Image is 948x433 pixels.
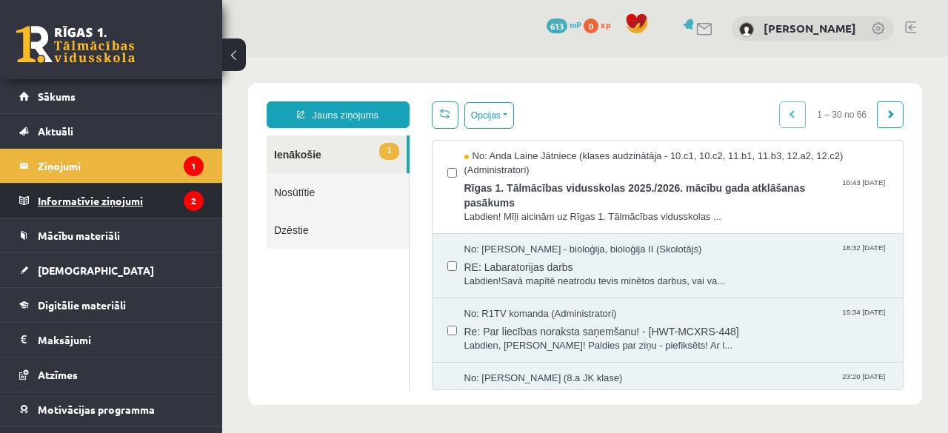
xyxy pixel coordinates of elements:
[38,368,78,381] span: Atzīmes
[547,19,581,30] a: 613 mP
[242,93,667,120] span: No: Anda Laine Jātniece (klases audzinātāja - 10.c1, 10.c2, 11.b1, 11.b3, 12.a2, 12.c2) (Administ...
[242,329,667,347] span: parbaudes darbs
[242,153,667,167] span: Labdien! Mīļi aicinām uz Rīgas 1. Tālmācības vidusskolas ...
[620,186,666,197] span: 18:32 [DATE]
[38,323,204,357] legend: Maksājumi
[620,250,666,261] span: 15:34 [DATE]
[242,218,667,232] span: Labdien!Savā mapītē neatrodu tevis minētos darbus, vai va...
[19,392,204,426] a: Motivācijas programma
[242,282,667,296] span: Labdien, [PERSON_NAME]! Paldies par ziņu - piefiksēts! Ar l...
[242,250,395,264] span: No: R1TV komanda (Administratori)
[184,156,204,176] i: 1
[16,26,135,63] a: Rīgas 1. Tālmācības vidusskola
[242,186,667,232] a: No: [PERSON_NAME] - bioloģija, bioloģija II (Skolotājs) 18:32 [DATE] RE: Labaratorijas darbs Labd...
[38,90,76,103] span: Sākums
[38,264,154,277] span: [DEMOGRAPHIC_DATA]
[601,19,610,30] span: xp
[19,79,204,113] a: Sākums
[19,114,204,148] a: Aktuāli
[19,218,204,252] a: Mācību materiāli
[44,116,187,154] a: Nosūtītie
[19,358,204,392] a: Atzīmes
[38,403,155,416] span: Motivācijas programma
[242,93,667,167] a: No: Anda Laine Jātniece (klases audzinātāja - 10.c1, 10.c2, 11.b1, 11.b3, 12.a2, 12.c2) (Administ...
[547,19,567,33] span: 613
[242,45,292,72] button: Opcijas
[19,323,204,357] a: Maksājumi
[38,149,204,183] legend: Ziņojumi
[764,21,856,36] a: [PERSON_NAME]
[584,19,618,30] a: 0 xp
[620,315,666,326] span: 23:20 [DATE]
[157,86,176,103] span: 1
[242,250,667,296] a: No: R1TV komanda (Administratori) 15:34 [DATE] Re: Par liecības noraksta saņemšanu! - [HWT-MCXRS-...
[620,120,666,131] span: 10:43 [DATE]
[19,149,204,183] a: Ziņojumi1
[242,315,401,329] span: No: [PERSON_NAME] (8.a JK klase)
[44,154,187,192] a: Dzēstie
[242,186,480,200] span: No: [PERSON_NAME] - bioloģija, bioloģija II (Skolotājs)
[242,199,667,218] span: RE: Labaratorijas darbs
[570,19,581,30] span: mP
[584,44,655,71] span: 1 – 30 no 66
[739,22,754,37] img: Linda Liepiņa
[19,253,204,287] a: [DEMOGRAPHIC_DATA]
[19,184,204,218] a: Informatīvie ziņojumi2
[19,288,204,322] a: Digitālie materiāli
[584,19,598,33] span: 0
[38,184,204,218] legend: Informatīvie ziņojumi
[38,124,73,138] span: Aktuāli
[242,315,667,360] a: No: [PERSON_NAME] (8.a JK klase) 23:20 [DATE] parbaudes darbs
[242,264,667,282] span: Re: Par liecības noraksta saņemšanu! - [HWT-MCXRS-448]
[38,298,126,312] span: Digitālie materiāli
[242,120,667,153] span: Rīgas 1. Tālmācības vidusskolas 2025./2026. mācību gada atklāšanas pasākums
[44,44,187,71] a: Jauns ziņojums
[38,229,120,242] span: Mācību materiāli
[184,191,204,211] i: 2
[44,78,184,116] a: 1Ienākošie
